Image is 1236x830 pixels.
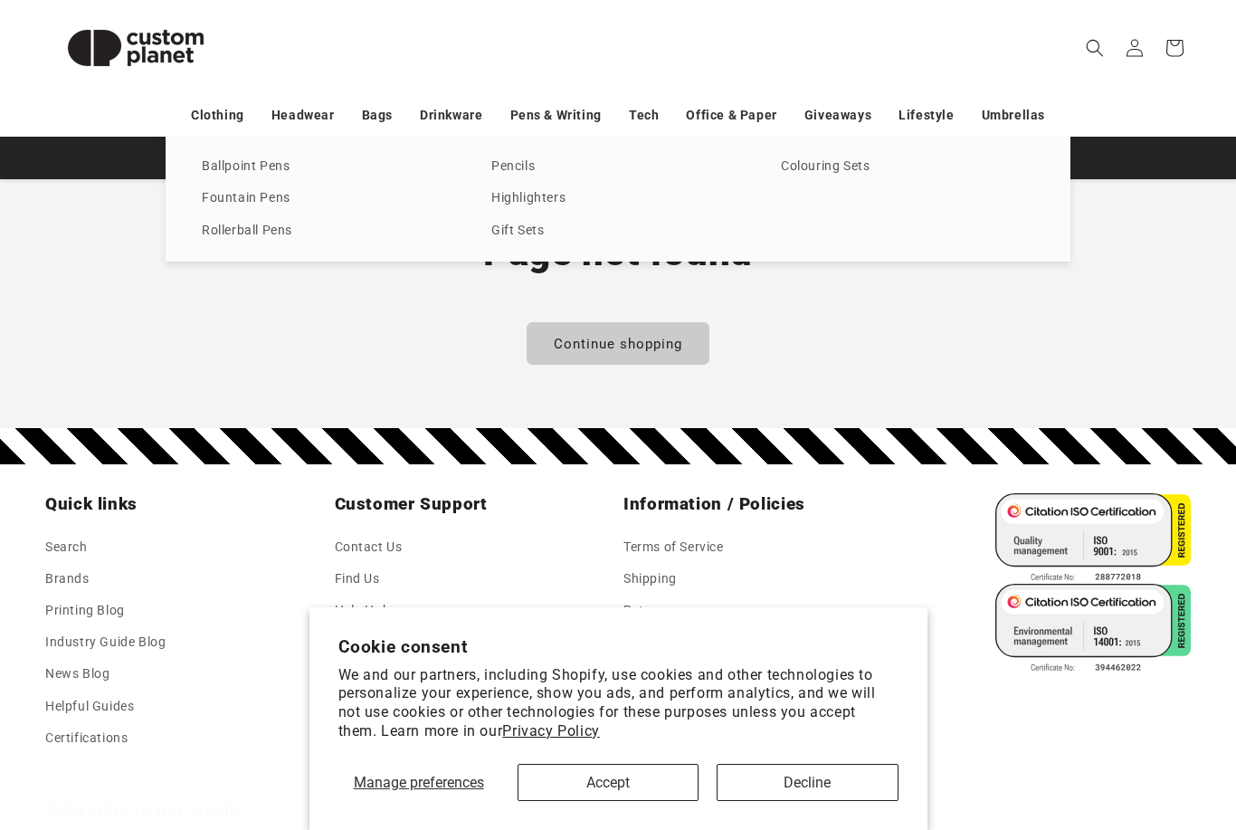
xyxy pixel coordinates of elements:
h2: Subscribe to our emails [45,799,954,821]
a: Returns [623,595,671,626]
a: Gift Sets [491,219,745,243]
a: Helpful Guides [45,691,134,722]
a: Tech [629,100,659,131]
a: Industry Guide Blog [45,626,166,658]
a: Headwear [271,100,335,131]
a: Help Hub [335,595,391,626]
a: Rollerball Pens [202,219,455,243]
a: Find Us [335,563,380,595]
h2: Customer Support [335,493,613,515]
a: Clothing [191,100,244,131]
a: Shipping [623,563,677,595]
a: Fountain Pens [202,186,455,211]
img: ISO 14001 Certified [995,584,1191,674]
a: Ballpoint Pens [202,155,455,179]
a: Highlighters [491,186,745,211]
a: Bags [362,100,393,131]
span: Manage preferences [354,774,484,791]
a: Pens & Writing [510,100,602,131]
h2: Cookie consent [338,636,898,657]
a: Giveaways [804,100,871,131]
a: Terms of Service [623,536,724,563]
a: Umbrellas [982,100,1045,131]
a: Continue shopping [527,322,709,365]
img: ISO 9001 Certified [995,493,1191,584]
button: Manage preferences [338,764,499,801]
p: We and our partners, including Shopify, use cookies and other technologies to personalize your ex... [338,666,898,741]
summary: Search [1075,28,1115,68]
a: Colouring Sets [781,155,1034,179]
a: Privacy Policy [502,722,599,739]
a: Office & Paper [686,100,776,131]
a: Brands [45,563,90,595]
h2: Information / Policies [623,493,902,515]
a: Printing Blog [45,595,125,626]
a: Pencils [491,155,745,179]
a: Certifications [45,722,128,754]
a: Drinkware [420,100,482,131]
img: Custom Planet [45,7,226,89]
iframe: Chat Widget [1146,743,1236,830]
h2: Quick links [45,493,324,515]
a: Search [45,536,88,563]
a: Contact Us [335,536,403,563]
button: Decline [717,764,898,801]
a: News Blog [45,658,109,690]
button: Accept [518,764,699,801]
a: Lifestyle [898,100,954,131]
